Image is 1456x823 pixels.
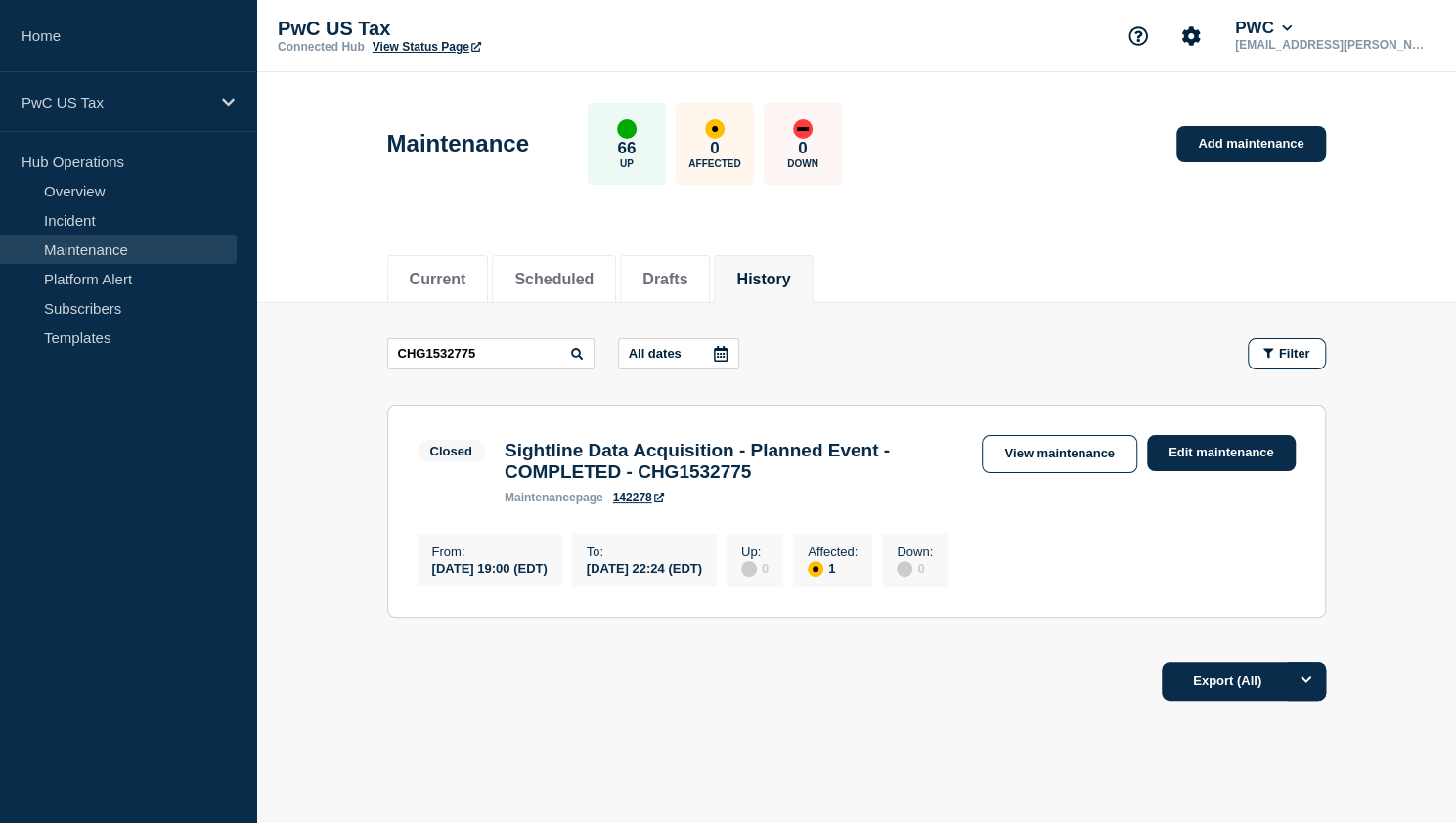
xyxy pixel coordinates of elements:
button: Options [1287,662,1326,701]
div: affected [808,561,823,577]
p: [EMAIL_ADDRESS][PERSON_NAME][DOMAIN_NAME] [1231,38,1434,52]
p: Up : [741,544,769,559]
div: [DATE] 19:00 (EDT) [432,559,548,576]
h1: Maintenance [387,130,529,157]
button: All dates [618,338,739,369]
button: Filter [1248,338,1326,369]
span: Filter [1279,346,1310,361]
div: 0 [897,559,933,577]
p: PwC US Tax [22,94,209,110]
a: View maintenance [982,435,1136,473]
div: [DATE] 22:24 (EDT) [587,559,702,576]
div: down [793,119,813,139]
button: History [736,271,790,288]
div: Closed [430,444,472,458]
input: Search maintenances [387,338,595,369]
p: Affected [688,158,740,169]
div: affected [705,119,725,139]
p: 66 [617,139,636,158]
p: Down : [897,544,933,559]
a: 142278 [613,491,664,504]
button: Current [410,271,466,288]
button: Scheduled [514,271,594,288]
p: PwC US Tax [278,18,669,40]
button: Support [1118,16,1159,57]
button: Account settings [1170,16,1212,57]
button: Drafts [642,271,687,288]
div: up [617,119,637,139]
p: To : [587,544,702,559]
div: 1 [808,559,858,577]
p: Up [620,158,634,169]
p: Affected : [808,544,858,559]
p: 0 [798,139,807,158]
div: 0 [741,559,769,577]
p: From : [432,544,548,559]
a: Edit maintenance [1147,435,1296,471]
p: 0 [710,139,719,158]
p: Connected Hub [278,40,365,54]
div: disabled [741,561,757,577]
a: Add maintenance [1176,126,1325,162]
p: Down [787,158,818,169]
a: View Status Page [373,40,481,54]
p: All dates [629,346,682,361]
span: maintenance [505,491,576,504]
h3: Sightline Data Acquisition - Planned Event - COMPLETED - CHG1532775 [505,440,963,483]
p: page [505,491,603,504]
button: Export (All) [1162,662,1326,701]
div: disabled [897,561,912,577]
button: PWC [1231,19,1296,38]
